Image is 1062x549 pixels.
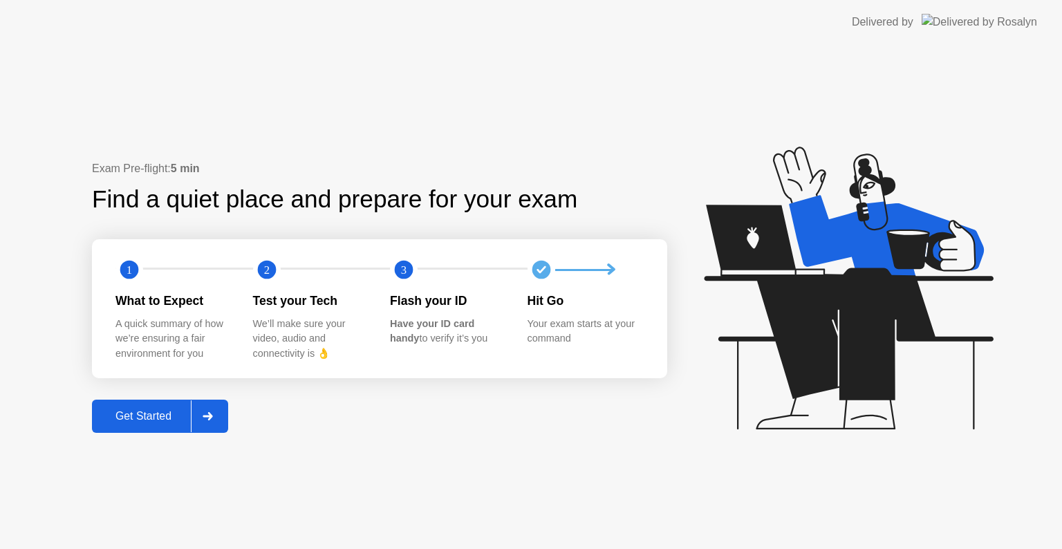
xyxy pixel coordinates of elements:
img: Delivered by Rosalyn [922,14,1037,30]
div: What to Expect [115,292,231,310]
div: Hit Go [528,292,643,310]
div: Get Started [96,410,191,422]
div: Flash your ID [390,292,505,310]
div: to verify it’s you [390,317,505,346]
text: 2 [263,263,269,277]
text: 1 [127,263,132,277]
div: Exam Pre-flight: [92,160,667,177]
text: 3 [401,263,407,277]
div: Your exam starts at your command [528,317,643,346]
b: Have your ID card handy [390,318,474,344]
button: Get Started [92,400,228,433]
div: A quick summary of how we’re ensuring a fair environment for you [115,317,231,362]
div: We’ll make sure your video, audio and connectivity is 👌 [253,317,369,362]
b: 5 min [171,162,200,174]
div: Delivered by [852,14,913,30]
div: Find a quiet place and prepare for your exam [92,181,579,218]
div: Test your Tech [253,292,369,310]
